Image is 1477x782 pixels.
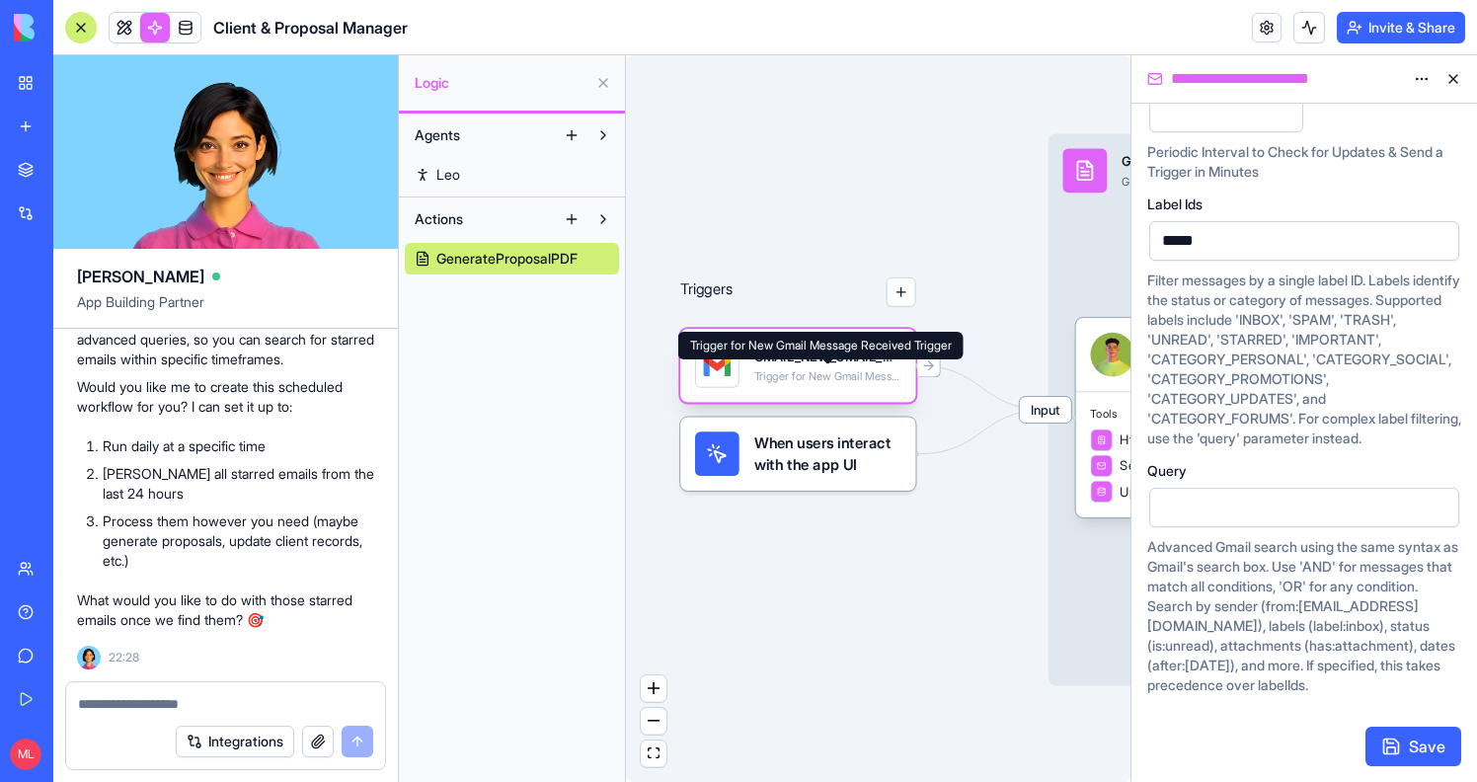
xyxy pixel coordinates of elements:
[415,209,463,229] span: Actions
[1147,197,1203,211] span: Label Ids
[77,265,204,288] span: [PERSON_NAME]
[1120,430,1180,449] span: HtmlToPdf
[919,410,1045,454] g: Edge from UI_TRIGGERS to 68c6ae9762959f5b48548cb3
[680,277,733,307] p: Triggers
[405,243,619,274] a: GenerateProposalPDF
[77,377,374,417] p: Would you like me to create this scheduled workflow for you? I can set it up to:
[919,365,1045,410] g: Edge from 68cd5e64e5b34c9b5b1054a6 to 68c6ae9762959f5b48548cb3
[436,249,578,269] span: GenerateProposalPDF
[405,159,619,191] a: Leo
[680,417,915,491] div: When users interact with the app UI
[103,464,374,504] li: [PERSON_NAME] all starred emails from the last 24 hours
[754,369,901,384] div: Trigger for New Gmail Message Received Trigger
[1337,12,1465,43] button: Invite & Share
[77,289,374,369] p: The Gmail integration in your app has the action that supports advanced queries, so you can searc...
[1076,318,1311,517] div: ToolsHtmlToPdfSend Email NotificationUpdateItemInProposalsTable
[103,436,374,456] li: Run daily at a specific time
[641,675,666,702] button: zoom in
[213,16,408,39] span: Client & Proposal Manager
[1147,271,1461,448] div: Filter messages by a single label ID. Labels identify the status or category of messages. Support...
[176,726,294,757] button: Integrations
[1365,727,1461,766] button: Save
[1147,464,1187,478] span: Query
[754,348,901,366] div: GMAIL_NEW_GMAIL_MESSAGE
[10,739,41,770] span: ML
[77,292,374,328] span: App Building Partner
[103,511,374,571] li: Process them however you need (maybe generate proposals, update client records, etc.)
[1147,537,1461,695] div: Advanced Gmail search using the same syntax as Gmail's search box. Use 'AND' for messages that ma...
[1120,457,1251,476] span: Send Email Notification
[1120,483,1283,502] span: UpdateItemInProposalsTable
[641,708,666,735] button: zoom out
[1090,407,1296,422] span: Tools
[680,329,915,403] div: GMAIL_NEW_GMAIL_MESSAGETrigger for New Gmail Message Received Trigger
[415,73,587,93] span: Logic
[77,646,101,669] img: Ella_00000_wcx2te.png
[641,741,666,767] button: fit view
[405,119,556,151] button: Agents
[415,125,460,145] span: Agents
[1147,142,1461,182] div: Periodic Interval to Check for Updates & Send a Trigger in Minutes
[680,218,915,491] div: Triggers
[678,332,964,359] div: Trigger for New Gmail Message Received Trigger
[77,590,374,630] p: What would you like to do with those starred emails once we find them? 🎯
[405,203,556,235] button: Actions
[1020,397,1071,423] span: Input
[14,14,136,41] img: logo
[109,650,139,665] span: 22:28
[436,165,460,185] span: Leo
[754,431,901,476] span: When users interact with the app UI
